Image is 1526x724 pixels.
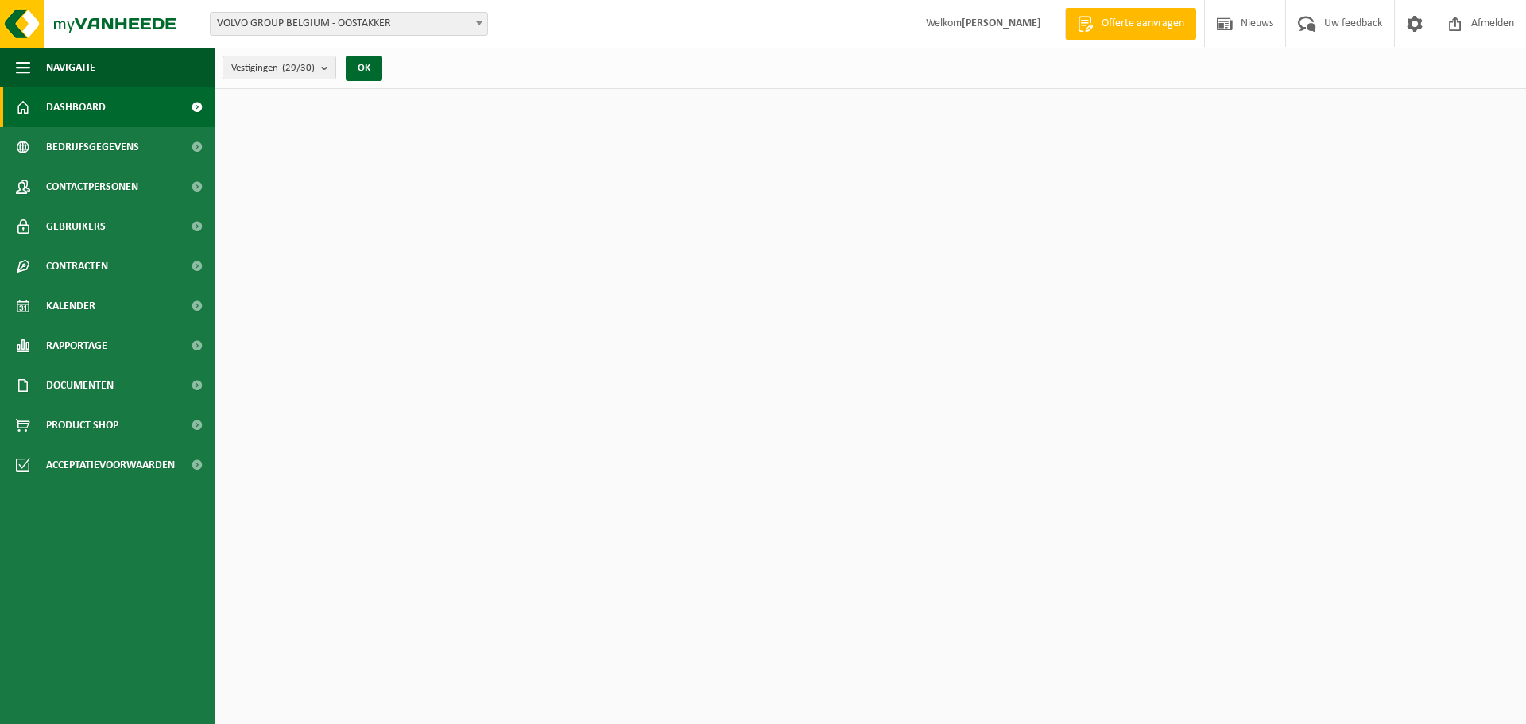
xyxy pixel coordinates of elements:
[1098,16,1188,32] span: Offerte aanvragen
[46,246,108,286] span: Contracten
[46,127,139,167] span: Bedrijfsgegevens
[346,56,382,81] button: OK
[46,445,175,485] span: Acceptatievoorwaarden
[46,286,95,326] span: Kalender
[46,326,107,366] span: Rapportage
[282,63,315,73] count: (29/30)
[46,405,118,445] span: Product Shop
[46,366,114,405] span: Documenten
[46,48,95,87] span: Navigatie
[231,56,315,80] span: Vestigingen
[46,167,138,207] span: Contactpersonen
[962,17,1041,29] strong: [PERSON_NAME]
[211,13,487,35] span: VOLVO GROUP BELGIUM - OOSTAKKER
[46,207,106,246] span: Gebruikers
[210,12,488,36] span: VOLVO GROUP BELGIUM - OOSTAKKER
[1065,8,1196,40] a: Offerte aanvragen
[46,87,106,127] span: Dashboard
[223,56,336,79] button: Vestigingen(29/30)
